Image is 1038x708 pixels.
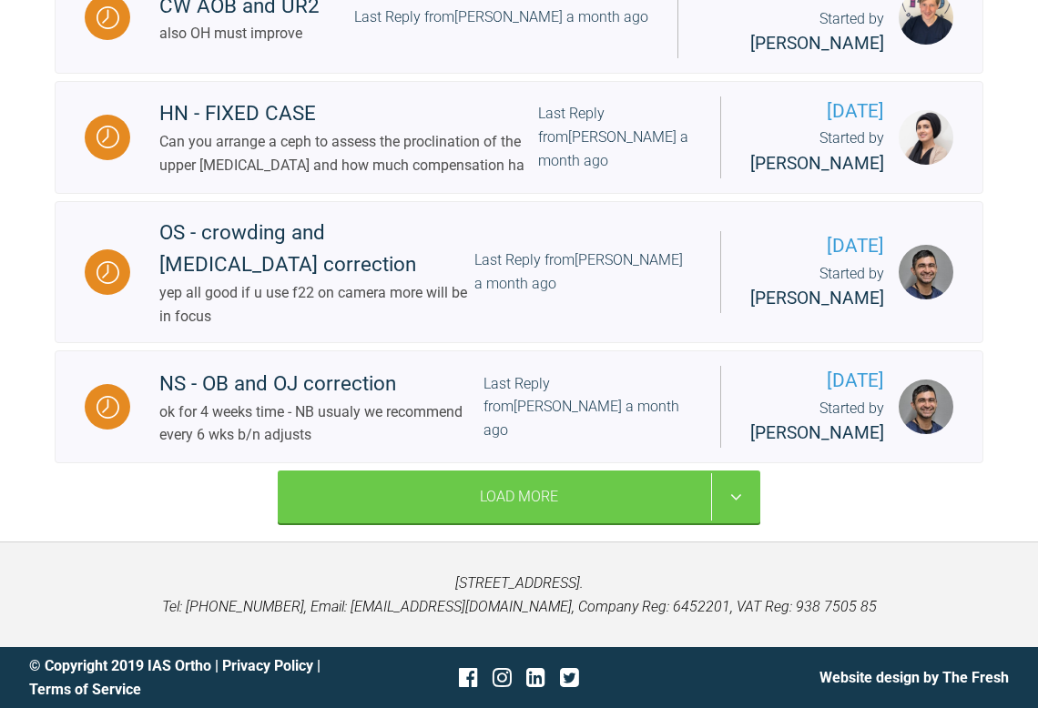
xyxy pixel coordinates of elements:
[354,5,648,29] div: Last Reply from [PERSON_NAME] a month ago
[159,281,474,328] div: yep all good if u use f22 on camera more will be in focus
[750,96,884,126] span: [DATE]
[97,126,119,148] img: Waiting
[159,368,483,400] div: NS - OB and OJ correction
[97,6,119,29] img: Waiting
[750,262,884,313] div: Started by
[750,33,884,54] span: [PERSON_NAME]
[474,248,691,295] div: Last Reply from [PERSON_NAME] a month ago
[159,130,538,177] div: Can you arrange a ceph to assess the proclination of the upper [MEDICAL_DATA] and how much compen...
[29,654,356,701] div: © Copyright 2019 IAS Ortho | |
[750,366,884,396] span: [DATE]
[750,231,884,261] span: [DATE]
[707,7,884,58] div: Started by
[55,81,983,194] a: WaitingHN - FIXED CASECan you arrange a ceph to assess the proclination of the upper [MEDICAL_DAT...
[159,400,483,447] div: ok for 4 weeks time - NB usualy we recommend every 6 wks b/n adjusts
[483,372,691,442] div: Last Reply from [PERSON_NAME] a month ago
[538,102,691,172] div: Last Reply from [PERSON_NAME] a month ago
[55,350,983,463] a: WaitingNS - OB and OJ correctionok for 4 weeks time - NB usualy we recommend every 6 wks b/n adju...
[899,245,953,299] img: Adam Moosa
[278,470,760,523] div: Load More
[97,396,119,419] img: Waiting
[899,110,953,165] img: Attiya Ahmed
[899,379,953,434] img: Adam Moosa
[55,201,983,344] a: WaitingOS - crowding and [MEDICAL_DATA] correctionyep all good if u use f22 on camera more will b...
[750,153,884,174] span: [PERSON_NAME]
[159,97,538,130] div: HN - FIXED CASE
[29,681,141,698] a: Terms of Service
[97,261,119,284] img: Waiting
[29,571,1009,618] p: [STREET_ADDRESS]. Tel: [PHONE_NUMBER], Email: [EMAIL_ADDRESS][DOMAIN_NAME], Company Reg: 6452201,...
[222,657,313,674] a: Privacy Policy
[750,397,884,448] div: Started by
[750,288,884,308] span: [PERSON_NAME]
[750,126,884,177] div: Started by
[750,422,884,443] span: [PERSON_NAME]
[819,669,1009,686] a: Website design by The Fresh
[159,22,320,46] div: also OH must improve
[159,217,474,282] div: OS - crowding and [MEDICAL_DATA] correction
